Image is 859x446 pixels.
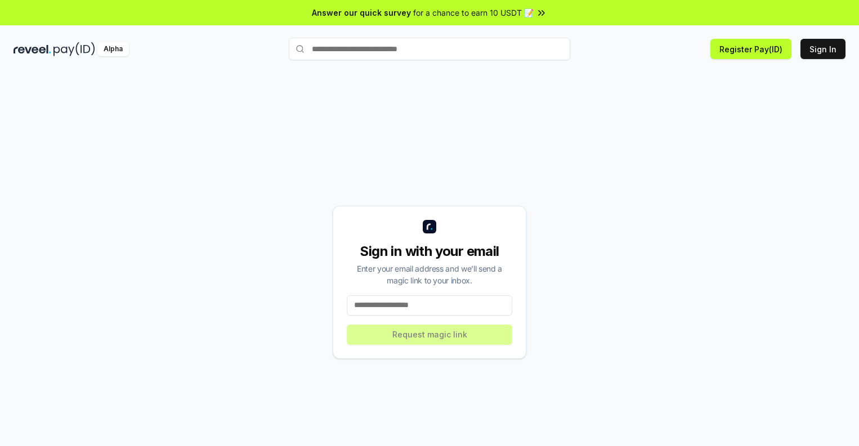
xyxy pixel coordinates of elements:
div: Enter your email address and we’ll send a magic link to your inbox. [347,263,512,286]
button: Register Pay(ID) [710,39,791,59]
img: logo_small [423,220,436,233]
div: Alpha [97,42,129,56]
div: Sign in with your email [347,242,512,260]
button: Sign In [800,39,845,59]
span: Answer our quick survey [312,7,411,19]
img: reveel_dark [14,42,51,56]
img: pay_id [53,42,95,56]
span: for a chance to earn 10 USDT 📝 [413,7,534,19]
